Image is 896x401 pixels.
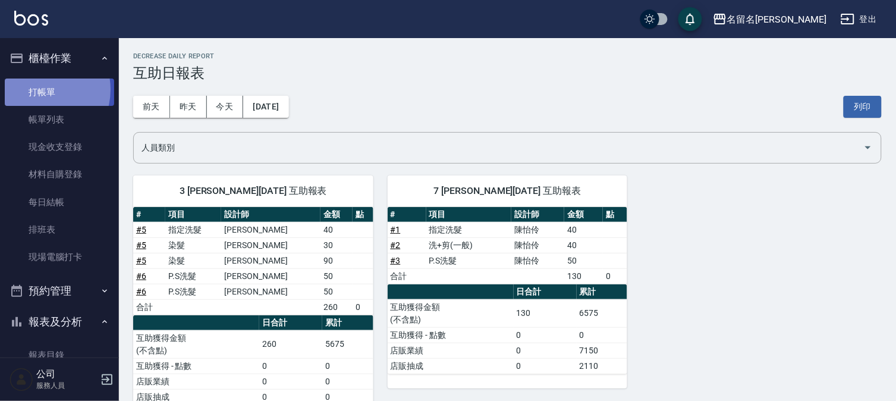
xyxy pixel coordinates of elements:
[388,299,514,327] td: 互助獲得金額 (不含點)
[320,222,353,237] td: 40
[514,343,577,358] td: 0
[577,343,628,358] td: 7150
[5,79,114,106] a: 打帳單
[259,358,322,374] td: 0
[514,284,577,300] th: 日合計
[5,161,114,188] a: 材料自購登錄
[136,256,146,265] a: #5
[564,222,603,237] td: 40
[165,222,221,237] td: 指定洗髮
[836,8,882,30] button: 登出
[170,96,207,118] button: 昨天
[243,96,288,118] button: [DATE]
[133,330,259,358] td: 互助獲得金額 (不含點)
[133,358,259,374] td: 互助獲得 - 點數
[388,207,426,223] th: #
[514,358,577,374] td: 0
[136,240,146,250] a: #5
[426,237,512,253] td: 洗+剪(一般)
[5,43,114,74] button: 櫃檯作業
[577,358,628,374] td: 2110
[165,207,221,223] th: 項目
[221,268,320,284] td: [PERSON_NAME]
[5,275,114,306] button: 預約管理
[221,237,320,253] td: [PERSON_NAME]
[859,138,878,157] button: Open
[388,284,628,374] table: a dense table
[514,327,577,343] td: 0
[603,268,627,284] td: 0
[133,65,882,82] h3: 互助日報表
[133,52,882,60] h2: Decrease Daily Report
[426,253,512,268] td: P.S洗髮
[221,284,320,299] td: [PERSON_NAME]
[514,299,577,327] td: 130
[388,358,514,374] td: 店販抽成
[388,327,514,343] td: 互助獲得 - 點數
[5,342,114,369] a: 報表目錄
[133,299,165,315] td: 合計
[136,271,146,281] a: #6
[320,268,353,284] td: 50
[5,243,114,271] a: 現場電腦打卡
[678,7,702,31] button: save
[511,253,564,268] td: 陳怡伶
[320,253,353,268] td: 90
[391,240,401,250] a: #2
[577,327,628,343] td: 0
[165,268,221,284] td: P.S洗髮
[577,299,628,327] td: 6575
[708,7,831,32] button: 名留名[PERSON_NAME]
[391,225,401,234] a: #1
[426,222,512,237] td: 指定洗髮
[320,299,353,315] td: 260
[320,237,353,253] td: 30
[322,330,373,358] td: 5675
[5,106,114,133] a: 帳單列表
[36,368,97,380] h5: 公司
[259,374,322,389] td: 0
[353,299,373,315] td: 0
[844,96,882,118] button: 列印
[133,207,373,315] table: a dense table
[147,185,359,197] span: 3 [PERSON_NAME][DATE] 互助報表
[564,253,603,268] td: 50
[320,207,353,223] th: 金額
[388,268,426,284] td: 合計
[577,284,628,300] th: 累計
[511,237,564,253] td: 陳怡伶
[139,137,859,158] input: 人員名稱
[221,222,320,237] td: [PERSON_NAME]
[322,358,373,374] td: 0
[564,268,603,284] td: 130
[36,380,97,391] p: 服務人員
[353,207,373,223] th: 點
[133,96,170,118] button: 前天
[221,207,320,223] th: 設計師
[136,287,146,296] a: #6
[10,368,33,391] img: Person
[165,284,221,299] td: P.S洗髮
[259,315,322,331] th: 日合計
[5,216,114,243] a: 排班表
[165,237,221,253] td: 染髮
[259,330,322,358] td: 260
[221,253,320,268] td: [PERSON_NAME]
[320,284,353,299] td: 50
[511,222,564,237] td: 陳怡伶
[14,11,48,26] img: Logo
[5,306,114,337] button: 報表及分析
[165,253,221,268] td: 染髮
[5,189,114,216] a: 每日結帳
[388,343,514,358] td: 店販業績
[564,237,603,253] td: 40
[727,12,826,27] div: 名留名[PERSON_NAME]
[388,207,628,284] table: a dense table
[133,207,165,223] th: #
[5,133,114,161] a: 現金收支登錄
[426,207,512,223] th: 項目
[136,225,146,234] a: #5
[322,374,373,389] td: 0
[402,185,614,197] span: 7 [PERSON_NAME][DATE] 互助報表
[391,256,401,265] a: #3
